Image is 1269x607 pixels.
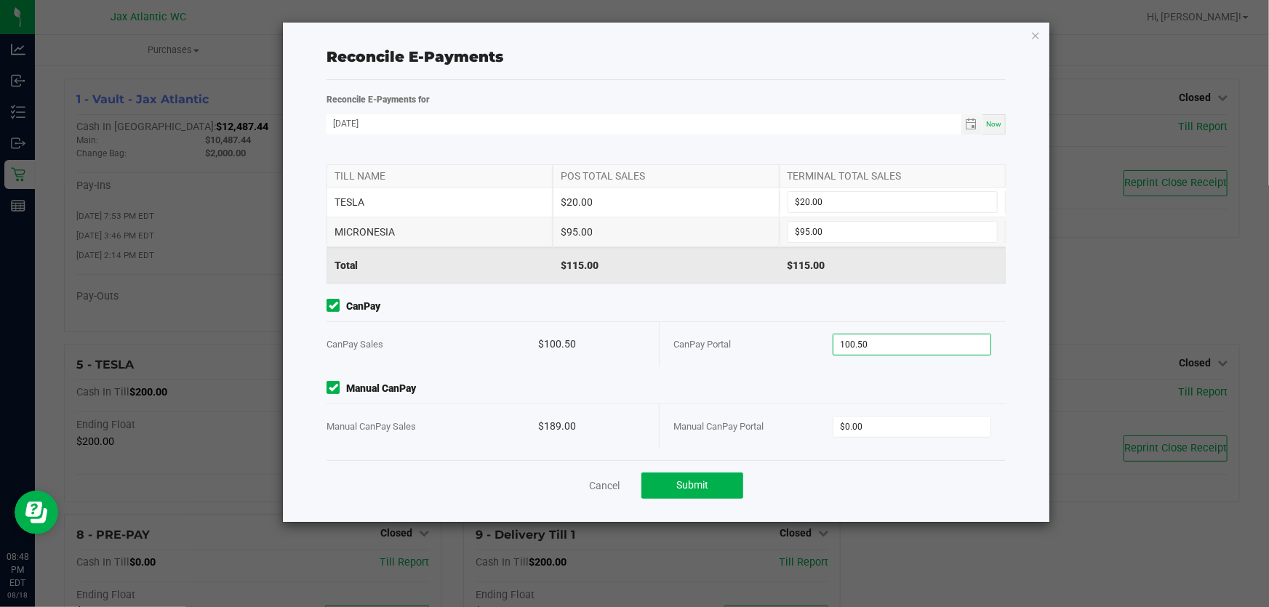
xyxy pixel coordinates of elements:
[327,299,346,314] form-toggle: Include in reconciliation
[538,322,644,366] div: $100.50
[15,491,58,534] iframe: Resource center
[327,339,383,350] span: CanPay Sales
[780,247,1006,284] div: $115.00
[327,46,1006,68] div: Reconcile E-Payments
[327,165,553,187] div: TILL NAME
[327,247,553,284] div: Total
[327,95,430,105] strong: Reconcile E-Payments for
[553,217,779,246] div: $95.00
[589,478,620,493] a: Cancel
[346,381,416,396] strong: Manual CanPay
[327,421,416,432] span: Manual CanPay Sales
[553,247,779,284] div: $115.00
[641,473,743,499] button: Submit
[538,404,644,449] div: $189.00
[553,188,779,217] div: $20.00
[346,299,380,314] strong: CanPay
[553,165,779,187] div: POS TOTAL SALES
[674,421,764,432] span: Manual CanPay Portal
[676,479,708,491] span: Submit
[327,188,553,217] div: TESLA
[986,120,1001,128] span: Now
[327,381,346,396] form-toggle: Include in reconciliation
[327,217,553,246] div: MICRONESIA
[327,114,961,132] input: Date
[961,114,982,134] span: Toggle calendar
[674,339,732,350] span: CanPay Portal
[780,165,1006,187] div: TERMINAL TOTAL SALES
